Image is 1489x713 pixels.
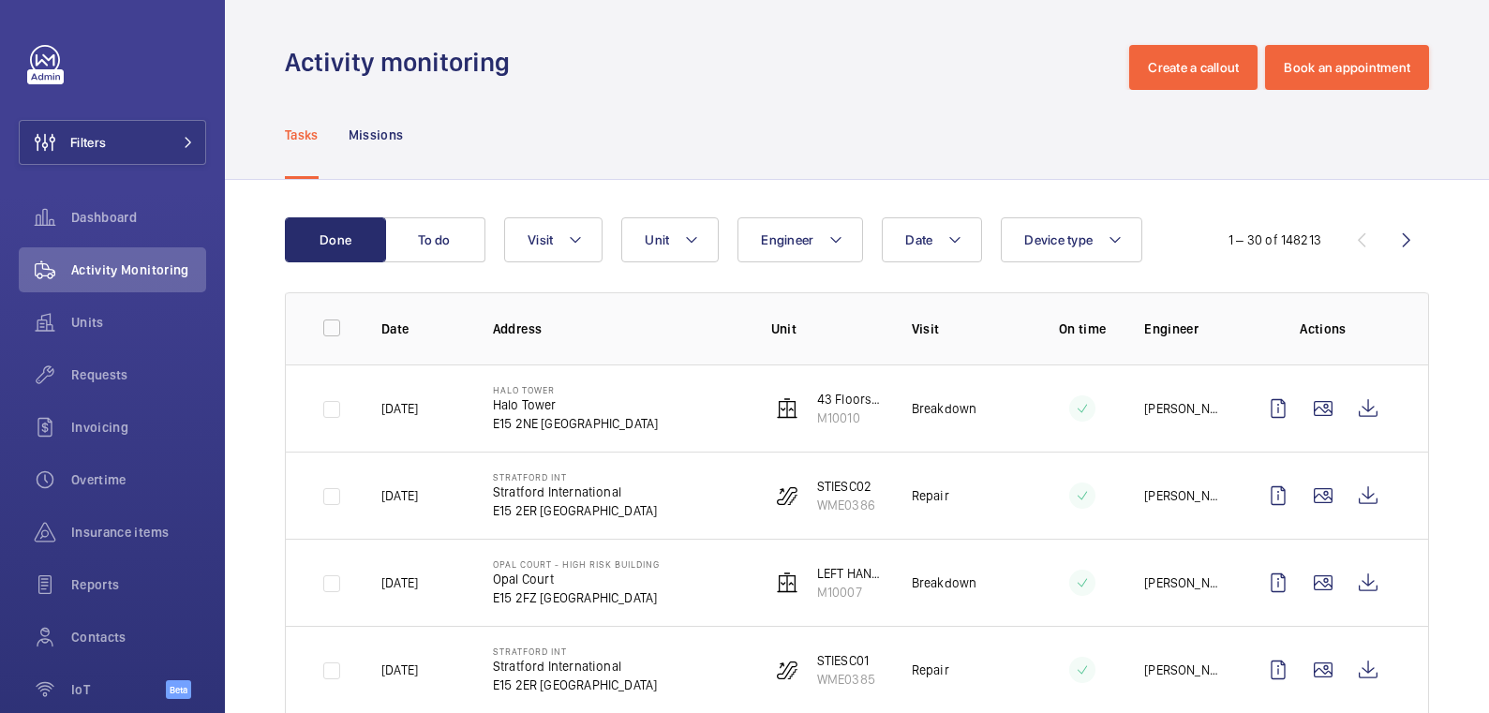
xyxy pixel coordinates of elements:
button: Create a callout [1129,45,1258,90]
p: [PERSON_NAME] [1144,661,1226,679]
button: Date [882,217,982,262]
img: elevator.svg [776,397,798,420]
p: Address [493,319,741,338]
p: Opal Court [493,570,660,588]
img: escalator.svg [776,659,798,681]
img: escalator.svg [776,484,798,507]
p: Visit [912,319,1020,338]
p: Actions [1256,319,1391,338]
p: E15 2ER [GEOGRAPHIC_DATA] [493,501,658,520]
button: Device type [1001,217,1142,262]
p: WME0386 [817,496,875,514]
button: Filters [19,120,206,165]
button: Visit [504,217,603,262]
button: Done [285,217,386,262]
span: Beta [166,680,191,699]
img: elevator.svg [776,572,798,594]
p: Breakdown [912,399,977,418]
p: Stratford International [493,483,658,501]
p: On time [1050,319,1114,338]
span: Filters [70,133,106,152]
span: IoT [71,680,166,699]
span: Requests [71,365,206,384]
button: Unit [621,217,719,262]
p: Date [381,319,463,338]
span: Overtime [71,470,206,489]
p: [PERSON_NAME] [1144,399,1226,418]
p: WME0385 [817,670,875,689]
span: Engineer [761,232,813,247]
p: Breakdown [912,573,977,592]
span: Activity Monitoring [71,260,206,279]
span: Dashboard [71,208,206,227]
p: Repair [912,486,949,505]
span: Insurance items [71,523,206,542]
p: Stratford International [493,657,658,676]
p: E15 2NE [GEOGRAPHIC_DATA] [493,414,659,433]
p: [DATE] [381,661,418,679]
h1: Activity monitoring [285,45,521,80]
p: E15 2ER [GEOGRAPHIC_DATA] [493,676,658,694]
p: 43 Floors lift 3 right hand [817,390,882,408]
span: Date [905,232,932,247]
p: Missions [349,126,404,144]
p: Tasks [285,126,319,144]
p: M10010 [817,408,882,427]
p: E15 2FZ [GEOGRAPHIC_DATA] [493,588,660,607]
span: Reports [71,575,206,594]
p: [DATE] [381,486,418,505]
span: Unit [645,232,669,247]
p: Stratford int [493,471,658,483]
p: Unit [771,319,882,338]
p: Halo Tower [493,395,659,414]
p: [DATE] [381,399,418,418]
p: Opal Court - High Risk Building [493,558,660,570]
span: Visit [528,232,553,247]
button: Book an appointment [1265,45,1429,90]
span: Units [71,313,206,332]
p: M10007 [817,583,882,602]
button: Engineer [737,217,863,262]
p: STIESC02 [817,477,875,496]
p: Engineer [1144,319,1226,338]
span: Contacts [71,628,206,646]
p: LEFT HAND 10 Floors Machine Roomless [817,564,882,583]
p: [PERSON_NAME] [1144,573,1226,592]
button: To do [384,217,485,262]
span: Device type [1024,232,1093,247]
p: STIESC01 [817,651,875,670]
p: [PERSON_NAME] [1144,486,1226,505]
span: Invoicing [71,418,206,437]
div: 1 – 30 of 148213 [1228,230,1321,249]
p: [DATE] [381,573,418,592]
p: Halo Tower [493,384,659,395]
p: Repair [912,661,949,679]
p: Stratford int [493,646,658,657]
